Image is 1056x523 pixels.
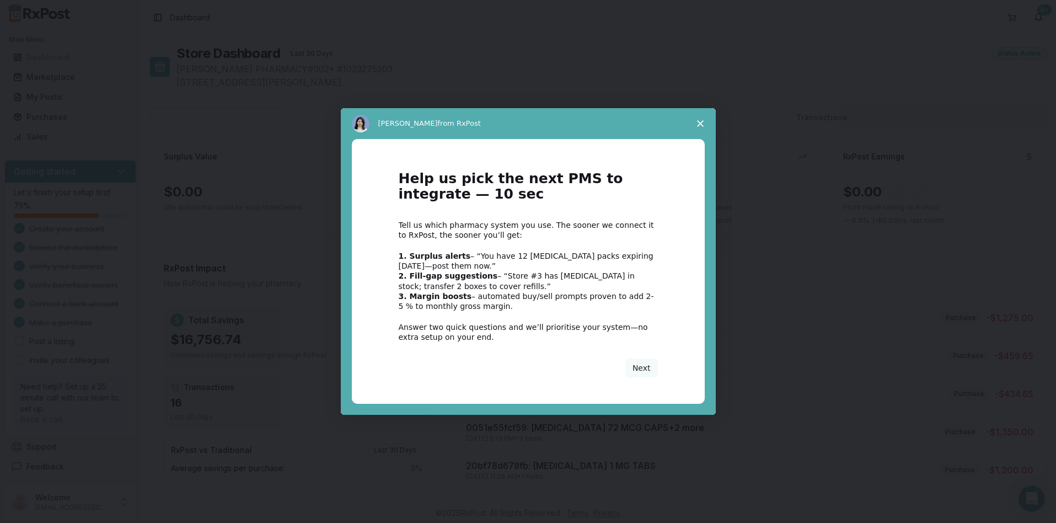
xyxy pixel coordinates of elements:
span: Close survey [685,108,716,139]
div: – “Store #3 has [MEDICAL_DATA] in stock; transfer 2 boxes to cover refills.” [399,271,658,291]
span: [PERSON_NAME] [378,119,438,127]
div: – automated buy/sell prompts proven to add 2-5 % to monthly gross margin. [399,291,658,311]
span: from RxPost [438,119,481,127]
div: – “You have 12 [MEDICAL_DATA] packs expiring [DATE]—post them now.” [399,251,658,271]
button: Next [625,359,658,377]
b: 3. Margin boosts [399,292,472,301]
img: Profile image for Alice [352,115,369,132]
div: Answer two quick questions and we’ll prioritise your system—no extra setup on your end. [399,322,658,342]
b: 2. Fill-gap suggestions [399,271,498,280]
div: Tell us which pharmacy system you use. The sooner we connect it to RxPost, the sooner you’ll get: [399,220,658,240]
b: 1. Surplus alerts [399,252,471,260]
h1: Help us pick the next PMS to integrate — 10 sec [399,171,658,209]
